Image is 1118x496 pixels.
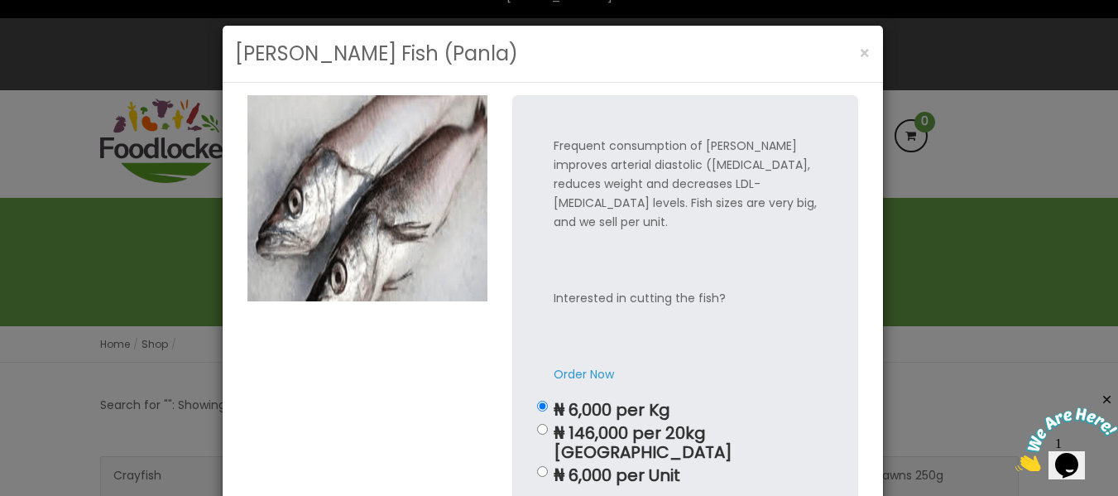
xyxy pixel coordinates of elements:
p: ₦ 6,000 per Unit [554,466,817,485]
button: Close [851,36,879,70]
p: ₦ 146,000 per 20kg [GEOGRAPHIC_DATA] [554,424,817,462]
input: ₦ 146,000 per 20kg [GEOGRAPHIC_DATA] [537,424,548,435]
p: ₦ 6,000 per Kg [554,401,817,420]
input: ₦ 6,000 per Kg [537,401,548,412]
p: Frequent consumption of [PERSON_NAME] improves arterial diastolic ([MEDICAL_DATA], reduces weight... [554,137,817,384]
span: 1 [7,7,13,21]
input: ₦ 6,000 per Unit [537,466,548,477]
h3: [PERSON_NAME] Fish (Panla) [235,38,518,70]
img: Hake Fish (Panla) [247,95,487,301]
span: × [859,41,871,65]
iframe: chat widget [1015,392,1118,471]
a: Order Now [554,366,614,383]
